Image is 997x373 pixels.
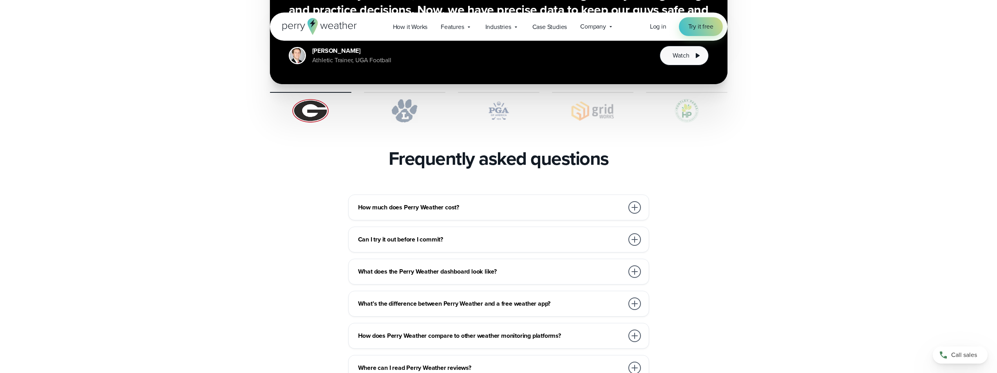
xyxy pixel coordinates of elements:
[458,99,539,123] img: PGA.svg
[526,19,574,35] a: Case Studies
[386,19,434,35] a: How it Works
[673,51,689,60] span: Watch
[951,350,977,360] span: Call sales
[441,22,464,32] span: Features
[485,22,511,32] span: Industries
[358,235,624,244] h3: Can I try it out before I commit?
[358,203,624,212] h3: How much does Perry Weather cost?
[393,22,428,32] span: How it Works
[650,22,666,31] a: Log in
[312,56,391,65] div: Athletic Trainer, UGA Football
[688,22,713,31] span: Try it free
[389,148,609,169] h2: Frequently asked questions
[358,363,624,373] h3: Where can I read Perry Weather reviews?
[312,46,391,56] div: [PERSON_NAME]
[358,267,624,276] h3: What does the Perry Weather dashboard look like?
[660,46,708,65] button: Watch
[580,22,606,31] span: Company
[552,99,633,123] img: Gridworks.svg
[933,346,988,364] a: Call sales
[532,22,567,32] span: Case Studies
[358,331,624,341] h3: How does Perry Weather compare to other weather monitoring platforms?
[358,299,624,308] h3: What’s the difference between Perry Weather and a free weather app?
[679,17,723,36] a: Try it free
